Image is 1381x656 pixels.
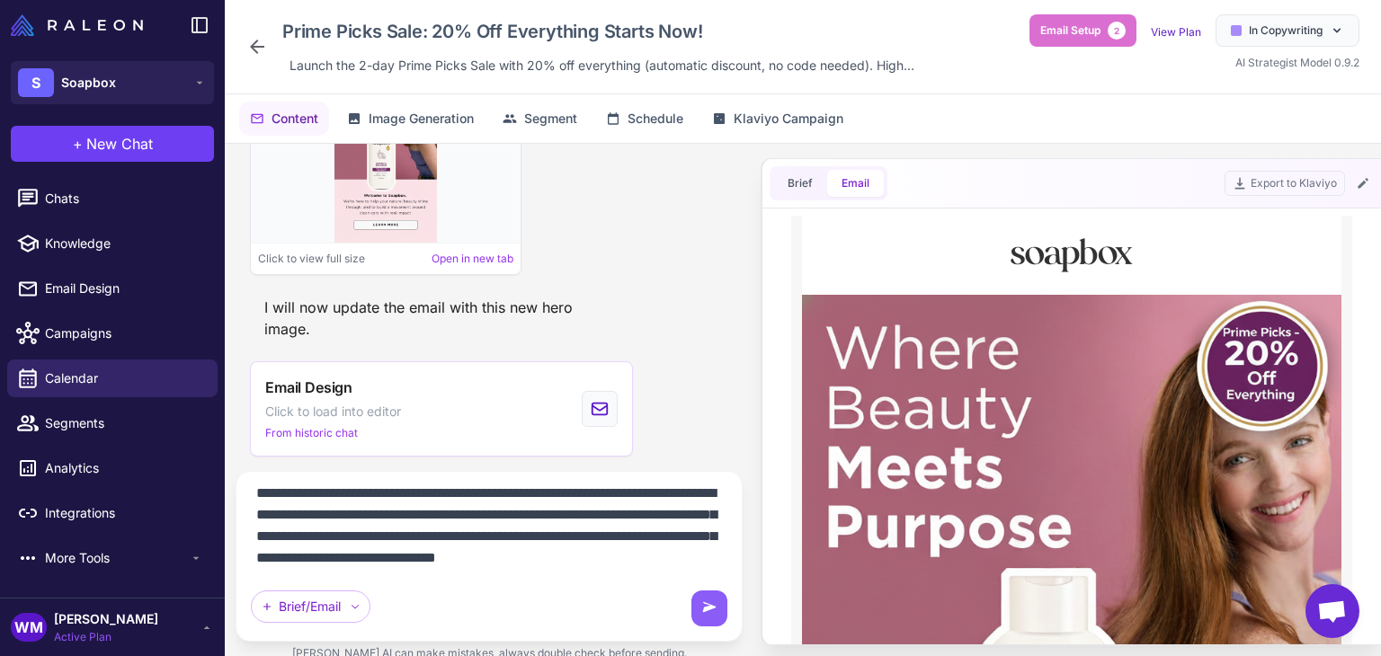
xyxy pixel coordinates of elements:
div: I will now update the email with this new hero image. [250,289,633,347]
button: +New Chat [11,126,214,162]
a: Knowledge [7,225,218,262]
button: Brief [773,170,827,197]
a: Integrations [7,494,218,532]
button: Image Generation [336,102,485,136]
img: Raleon Logo [11,14,143,36]
span: AI Strategist Model 0.9.2 [1235,56,1359,69]
div: Click to edit campaign name [275,14,922,49]
button: Segment [492,102,588,136]
span: Email Setup [1040,22,1100,39]
a: Segments [7,404,218,442]
span: Klaviyo Campaign [734,109,843,129]
span: [PERSON_NAME] [54,609,158,629]
span: Email Design [45,279,203,298]
span: New Chat [86,133,153,155]
button: Edit Email [1352,173,1374,194]
span: Segments [45,413,203,433]
a: Calendar [7,359,218,397]
span: Chats [45,189,203,208]
span: Knowledge [45,234,203,253]
span: Segment [524,109,577,129]
span: Click to load into editor [265,402,401,421]
span: In Copywriting [1249,22,1323,39]
a: Open in new tab [432,251,513,267]
a: Analytics [7,449,218,487]
div: S [18,68,54,97]
a: Raleon Logo [11,14,150,36]
span: + [73,133,83,155]
span: 2 [1108,22,1126,40]
img: Image [334,63,437,243]
span: Schedule [628,109,683,129]
a: Email Design [7,270,218,307]
button: SSoapbox [11,61,214,104]
button: Email Setup2 [1029,14,1136,47]
a: Campaigns [7,315,218,352]
span: Launch the 2-day Prime Picks Sale with 20% off everything (automatic discount, no code needed). H... [290,56,914,75]
a: Chats [7,180,218,217]
span: Active Plan [54,629,158,645]
span: Email Design [265,377,352,398]
span: Calendar [45,368,203,388]
span: Soapbox [61,73,116,93]
span: Click to view full size [258,251,365,267]
span: More Tools [45,548,189,568]
button: Content [239,102,329,136]
div: Click to edit description [282,52,922,79]
span: Brief [788,175,813,191]
button: Email [827,170,884,197]
span: Analytics [45,458,203,478]
div: WM [11,613,47,642]
button: Klaviyo Campaign [701,102,854,136]
button: Export to Klaviyo [1225,171,1345,196]
span: Image Generation [369,109,474,129]
span: Integrations [45,503,203,523]
div: Open chat [1305,584,1359,638]
span: Content [272,109,318,129]
span: From historic chat [265,425,358,441]
span: Campaigns [45,324,203,343]
div: Brief/Email [251,590,370,623]
a: View Plan [1151,25,1201,39]
button: Schedule [595,102,694,136]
